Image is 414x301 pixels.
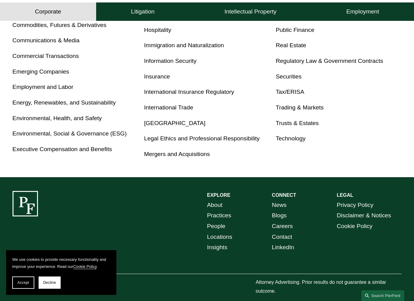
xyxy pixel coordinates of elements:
a: Employment and Labor [13,84,73,90]
a: [GEOGRAPHIC_DATA] [144,120,205,126]
a: International Trade [144,104,193,111]
a: Legal Ethics and Professional Responsibility [144,135,260,142]
a: Executive Compensation and Benefits [13,146,112,152]
a: Regulatory Law & Government Contracts [276,58,383,64]
a: Environmental, Social & Governance (ESG) [13,130,127,137]
a: Careers [272,221,293,232]
a: International Insurance Regulatory [144,89,234,95]
h4: Intellectual Property [224,8,277,15]
a: Locations [207,232,232,242]
span: Decline [43,280,56,285]
a: Commodities, Futures & Derivatives [13,22,107,28]
a: Public Finance [276,27,314,33]
a: Cookie Policy [337,221,373,232]
a: Practices [207,210,231,221]
a: Contact [272,232,292,242]
button: Accept [12,276,34,289]
a: Commercial Transactions [13,53,79,59]
a: News [272,200,287,211]
p: Attorney Advertising. Prior results do not guarantee a similar outcome. [256,278,402,296]
button: Decline [39,276,61,289]
a: Cookie Policy [73,264,96,269]
a: Disclaimer & Notices [337,210,391,221]
a: Hospitality [144,27,171,33]
a: Insights [207,242,227,253]
a: Search this site [361,290,404,301]
a: Immigration and Naturalization [144,42,224,48]
a: Blogs [272,210,287,221]
a: Energy, Renewables, and Sustainability [13,99,116,106]
strong: CONNECT [272,192,296,198]
h4: Corporate [35,8,61,15]
strong: LEGAL [337,192,353,198]
a: Technology [276,135,305,142]
a: Information Security [144,58,197,64]
a: Mergers and Acquisitions [144,151,210,157]
a: Trusts & Estates [276,120,318,126]
a: Emerging Companies [13,68,69,75]
a: Real Estate [276,42,306,48]
a: Communications & Media [13,37,80,44]
a: Tax/ERISA [276,89,304,95]
span: Accept [17,280,29,285]
a: Environmental, Health, and Safety [13,115,102,121]
a: Trading & Markets [276,104,323,111]
p: We use cookies to provide necessary functionality and improve your experience. Read our . [12,256,110,270]
a: LinkedIn [272,242,294,253]
section: Cookie banner [6,250,116,295]
a: Insurance [144,73,170,80]
a: About [207,200,222,211]
a: Securities [276,73,301,80]
h4: Employment [346,8,379,15]
a: People [207,221,225,232]
a: Privacy Policy [337,200,374,211]
h4: Litigation [131,8,155,15]
strong: EXPLORE [207,192,230,198]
